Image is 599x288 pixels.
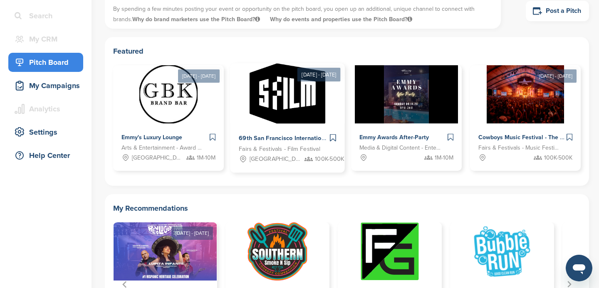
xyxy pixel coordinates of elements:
img: Sponsorpitch & Foam Glow 5K [361,222,419,281]
a: Help Center [8,146,83,165]
a: My CRM [8,30,83,49]
iframe: Botón para iniciar la ventana de mensajería [566,255,592,281]
a: [DATE] - [DATE] Sponsorpitch & 69th San Francisco International Film Festival Fairs & Festivals -... [230,50,344,173]
span: Media & Digital Content - Entertainment [359,143,441,153]
img: Sponsorpitch & [487,65,564,123]
div: [DATE] - [DATE] [535,69,577,83]
div: Analytics [12,101,83,116]
img: Sponsorpitch & Bubble Run 5K [473,222,531,281]
span: 1M-10M [197,153,215,162]
span: Arts & Entertainment - Award Show [121,143,203,153]
a: [DATE] - [DATE] Sponsorpitch & Emmy's Luxury Lounge Arts & Entertainment - Award Show [GEOGRAPHIC... [113,52,224,171]
div: Settings [12,125,83,140]
span: [GEOGRAPHIC_DATA], [GEOGRAPHIC_DATA] [250,155,302,164]
span: Why do brand marketers use the Pitch Board? [132,16,262,23]
img: Sponsorpitch & [250,64,325,124]
img: Sponsorpitch & [355,65,458,123]
span: Fairs & Festivals - Film Festival [239,145,320,154]
div: Help Center [12,148,83,163]
div: Search [12,8,83,23]
span: [GEOGRAPHIC_DATA], [GEOGRAPHIC_DATA] [132,153,183,162]
div: [DATE] - [DATE] [171,226,213,240]
img: Sponsorpitch & [139,65,198,123]
a: Sponsorpitch & Emmy Awards After-Party Media & Digital Content - Entertainment 1M-10M [351,65,462,171]
a: Search [8,6,83,25]
a: Settings [8,123,83,142]
h2: My Recommendations [113,202,581,214]
a: Post a Pitch [526,1,589,21]
h2: Featured [113,45,581,57]
div: My CRM [12,32,83,47]
span: 100K-500K [544,153,572,162]
span: 100K-500K [315,155,344,164]
a: [DATE] - [DATE] Sponsorpitch & Cowboys Music Festival - The Largest 11 Day Music Festival in [GEO... [470,52,581,171]
div: [DATE] - [DATE] [297,68,341,81]
span: Fairs & Festivals - Music Festival [478,143,560,153]
div: Pitch Board [12,55,83,70]
span: Emmy Awards After-Party [359,134,429,141]
span: 1M-10M [435,153,453,162]
a: Pitch Board [8,53,83,72]
p: By spending a few minutes posting your event or opportunity on the pitch board, you open up an ad... [113,2,493,27]
div: My Campaigns [12,78,83,93]
div: [DATE] - [DATE] [178,69,220,83]
span: 69th San Francisco International Film Festival [239,135,367,142]
a: Analytics [8,99,83,118]
span: Emmy's Luxury Lounge [121,134,182,141]
img: Sponsorpitch & Southern Smoke N Sip Festival [248,222,307,281]
img: Sponsorpitch & [114,222,217,281]
a: My Campaigns [8,76,83,95]
span: Why do events and properties use the Pitch Board? [270,16,412,23]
